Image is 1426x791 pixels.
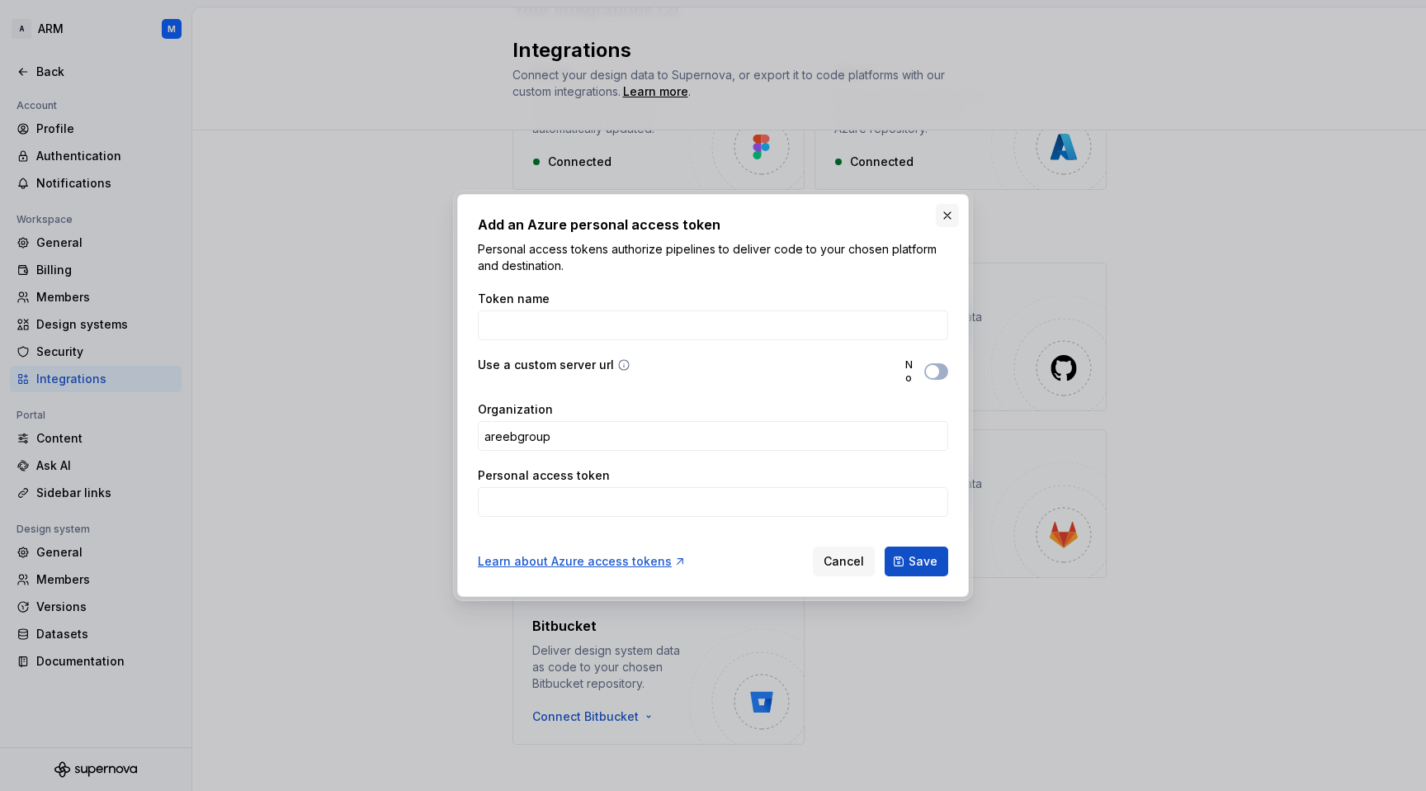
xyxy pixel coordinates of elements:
label: Use a custom server url [478,357,614,373]
p: Personal access tokens authorize pipelines to deliver code to your chosen platform and destination. [478,241,948,274]
label: No [905,358,918,385]
a: Learn about Azure access tokens [478,553,687,570]
label: Personal access token [478,467,610,484]
label: Token name [478,291,550,307]
span: Cancel [824,553,864,570]
button: Save [885,547,948,576]
input: Organization [478,421,948,451]
h2: Add an Azure personal access token [478,215,948,234]
span: Save [909,553,937,570]
button: Cancel [813,547,875,576]
label: Organization [478,401,553,418]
